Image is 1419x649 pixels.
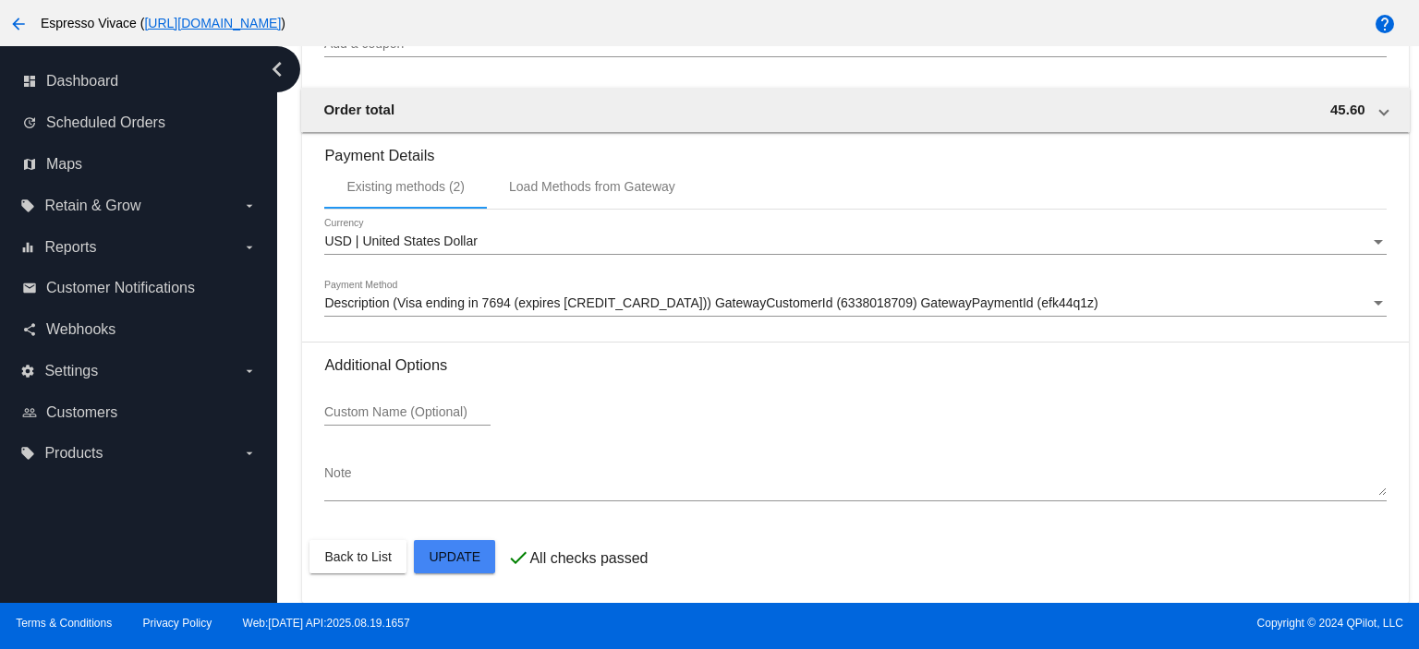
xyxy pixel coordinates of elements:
[20,198,35,213] i: local_offer
[20,446,35,461] i: local_offer
[22,157,37,172] i: map
[1330,102,1365,117] span: 45.60
[22,398,257,427] a: people_outline Customers
[324,296,1386,311] mat-select: Payment Method
[46,73,118,90] span: Dashboard
[44,445,103,462] span: Products
[144,16,281,30] a: [URL][DOMAIN_NAME]
[509,179,675,194] div: Load Methods from Gateway
[16,617,112,630] a: Terms & Conditions
[20,240,35,255] i: equalizer
[46,114,165,131] span: Scheduled Orders
[324,234,477,248] span: USD | United States Dollar
[529,550,648,567] p: All checks passed
[22,115,37,130] i: update
[46,404,117,421] span: Customers
[242,446,257,461] i: arrow_drop_down
[22,273,257,303] a: email Customer Notifications
[46,156,82,173] span: Maps
[323,102,394,117] span: Order total
[725,617,1403,630] span: Copyright © 2024 QPilot, LLC
[7,13,30,35] mat-icon: arrow_back
[414,540,495,573] button: Update
[44,239,96,256] span: Reports
[22,281,37,295] i: email
[41,16,285,30] span: Espresso Vivace ( )
[22,315,257,344] a: share Webhooks
[22,66,257,96] a: dashboard Dashboard
[324,234,1386,249] mat-select: Currency
[1374,13,1396,35] mat-icon: help
[324,405,491,420] input: Custom Name (Optional)
[242,240,257,255] i: arrow_drop_down
[309,540,406,573] button: Back to List
[507,547,529,569] mat-icon: check
[44,363,98,379] span: Settings
[346,179,465,194] div: Existing methods (2)
[22,405,37,420] i: people_outline
[22,108,257,138] a: update Scheduled Orders
[46,321,115,338] span: Webhooks
[324,295,1098,310] span: Description (Visa ending in 7694 (expires [CREDIT_CARD_DATA])) GatewayCustomerId (6338018709) Gat...
[429,549,480,564] span: Update
[242,198,257,213] i: arrow_drop_down
[324,549,391,564] span: Back to List
[20,364,35,379] i: settings
[324,356,1386,374] h3: Additional Options
[243,617,410,630] a: Web:[DATE] API:2025.08.19.1657
[22,150,257,179] a: map Maps
[22,74,37,89] i: dashboard
[262,54,292,84] i: chevron_left
[22,322,37,337] i: share
[324,133,1386,164] h3: Payment Details
[242,364,257,379] i: arrow_drop_down
[44,198,140,214] span: Retain & Grow
[301,88,1409,132] mat-expansion-panel-header: Order total 45.60
[143,617,212,630] a: Privacy Policy
[46,280,195,296] span: Customer Notifications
